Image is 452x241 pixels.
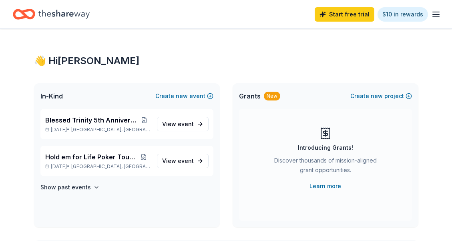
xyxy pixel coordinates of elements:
[315,7,374,22] a: Start free trial
[45,127,151,133] p: [DATE] •
[157,154,209,168] a: View event
[162,156,194,166] span: View
[40,183,100,192] button: Show past events
[264,92,280,100] div: New
[271,156,380,178] div: Discover thousands of mission-aligned grant opportunities.
[45,115,138,125] span: Blessed Trinity 5th Anniversary Bingo
[378,7,428,22] a: $10 in rewards
[298,143,353,153] div: Introducing Grants!
[371,91,383,101] span: new
[239,91,261,101] span: Grants
[45,152,137,162] span: Hold em for Life Poker Tournament
[157,117,209,131] a: View event
[176,91,188,101] span: new
[40,183,91,192] h4: Show past events
[34,54,418,67] div: 👋 Hi [PERSON_NAME]
[350,91,412,101] button: Createnewproject
[178,120,194,127] span: event
[162,119,194,129] span: View
[40,91,63,101] span: In-Kind
[178,157,194,164] span: event
[71,127,150,133] span: [GEOGRAPHIC_DATA], [GEOGRAPHIC_DATA]
[71,163,150,170] span: [GEOGRAPHIC_DATA], [GEOGRAPHIC_DATA]
[13,5,90,24] a: Home
[155,91,213,101] button: Createnewevent
[309,181,341,191] a: Learn more
[45,163,151,170] p: [DATE] •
